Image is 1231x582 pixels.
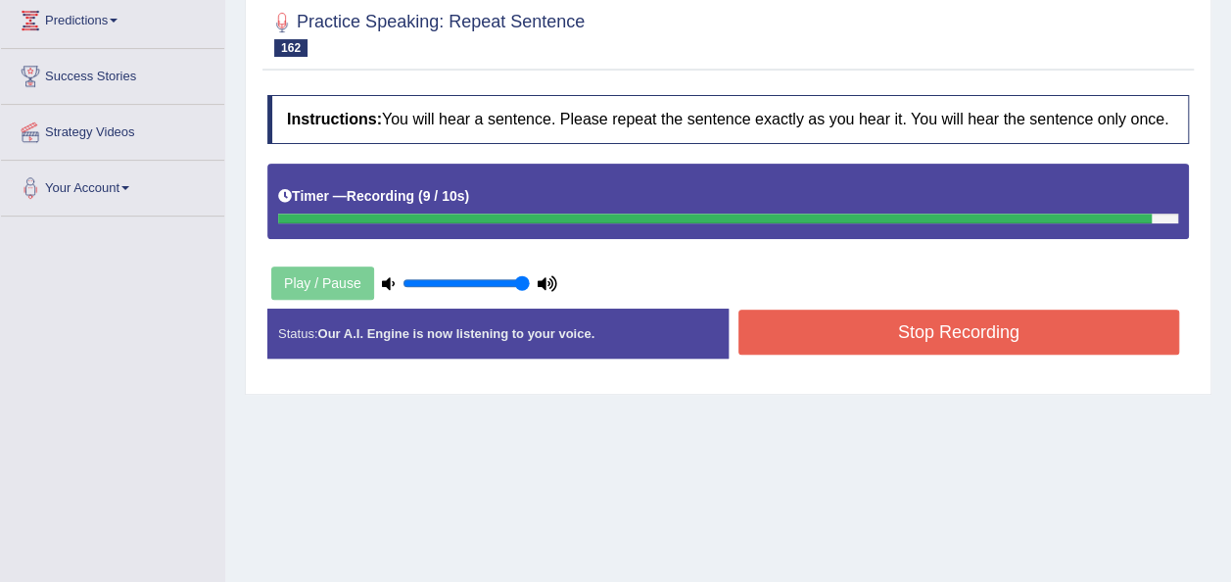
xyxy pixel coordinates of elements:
[267,95,1189,144] h4: You will hear a sentence. Please repeat the sentence exactly as you hear it. You will hear the se...
[1,49,224,98] a: Success Stories
[267,309,729,359] div: Status:
[418,188,423,204] b: (
[347,188,414,204] b: Recording
[464,188,469,204] b: )
[287,111,382,127] b: Instructions:
[423,188,465,204] b: 9 / 10s
[1,161,224,210] a: Your Account
[274,39,308,57] span: 162
[267,8,585,57] h2: Practice Speaking: Repeat Sentence
[1,105,224,154] a: Strategy Videos
[738,310,1180,355] button: Stop Recording
[278,189,469,204] h5: Timer —
[317,326,594,341] strong: Our A.I. Engine is now listening to your voice.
